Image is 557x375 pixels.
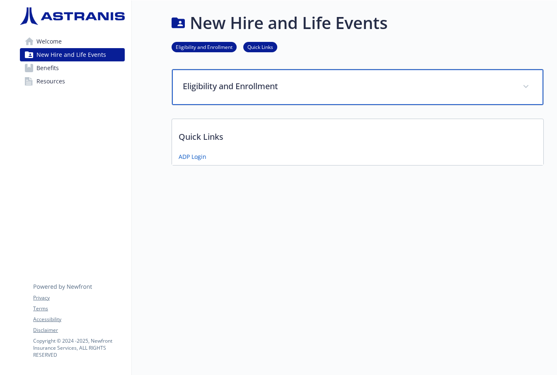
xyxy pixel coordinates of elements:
[33,294,124,302] a: Privacy
[20,75,125,88] a: Resources
[36,48,106,61] span: New Hire and Life Events
[190,10,387,35] h1: New Hire and Life Events
[36,61,59,75] span: Benefits
[243,43,277,51] a: Quick Links
[20,61,125,75] a: Benefits
[20,48,125,61] a: New Hire and Life Events
[33,326,124,334] a: Disclaimer
[179,152,206,161] a: ADP Login
[36,75,65,88] span: Resources
[33,305,124,312] a: Terms
[20,35,125,48] a: Welcome
[183,80,513,93] p: Eligibility and Enrollment
[33,316,124,323] a: Accessibility
[36,35,62,48] span: Welcome
[33,337,124,358] p: Copyright © 2024 - 2025 , Newfront Insurance Services, ALL RIGHTS RESERVED
[172,69,543,105] div: Eligibility and Enrollment
[172,119,543,150] p: Quick Links
[172,43,237,51] a: Eligibility and Enrollment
